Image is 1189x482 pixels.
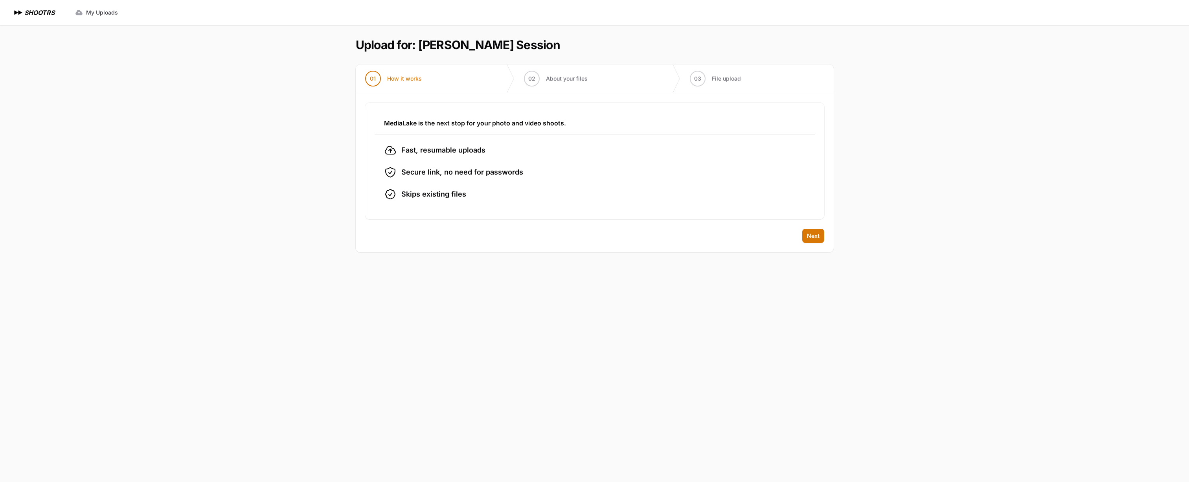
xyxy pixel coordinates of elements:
[70,6,123,20] a: My Uploads
[694,75,701,83] span: 03
[546,75,588,83] span: About your files
[384,118,805,128] h3: MediaLake is the next stop for your photo and video shoots.
[680,64,750,93] button: 03 File upload
[370,75,376,83] span: 01
[712,75,741,83] span: File upload
[13,8,24,17] img: SHOOTRS
[86,9,118,17] span: My Uploads
[356,38,560,52] h1: Upload for: [PERSON_NAME] Session
[401,145,485,156] span: Fast, resumable uploads
[807,232,820,240] span: Next
[515,64,597,93] button: 02 About your files
[387,75,422,83] span: How it works
[802,229,824,243] button: Next
[528,75,535,83] span: 02
[356,64,431,93] button: 01 How it works
[24,8,55,17] h1: SHOOTRS
[401,189,466,200] span: Skips existing files
[13,8,55,17] a: SHOOTRS SHOOTRS
[401,167,523,178] span: Secure link, no need for passwords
